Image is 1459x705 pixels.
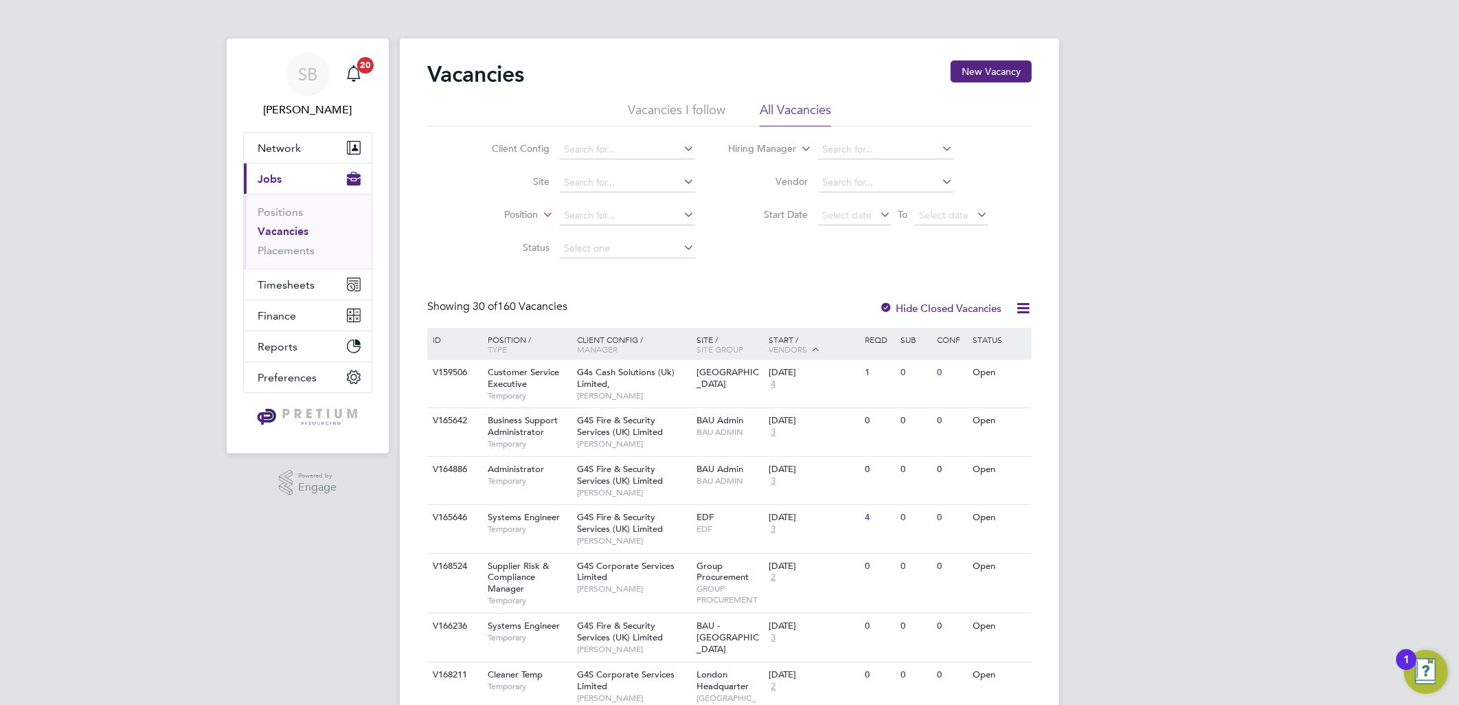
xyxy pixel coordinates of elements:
[1403,660,1410,678] div: 1
[429,457,477,482] div: V164886
[898,662,934,688] div: 0
[488,463,544,475] span: Administrator
[577,511,663,535] span: G4S Fire & Security Services (UK) Limited
[861,614,897,639] div: 0
[697,366,760,390] span: [GEOGRAPHIC_DATA]
[697,414,744,426] span: BAU Admin
[769,561,858,572] div: [DATE]
[760,102,831,126] li: All Vacancies
[577,366,675,390] span: G4s Cash Solutions (Uk) Limited,
[577,487,690,498] span: [PERSON_NAME]
[227,38,389,454] nav: Main navigation
[861,554,897,579] div: 0
[258,278,315,291] span: Timesheets
[823,209,872,221] span: Select date
[697,669,749,692] span: London Headquarter
[920,209,969,221] span: Select date
[577,344,618,355] span: Manager
[244,133,372,163] button: Network
[697,524,762,535] span: EDF
[488,438,570,449] span: Temporary
[488,620,560,631] span: Systems Engineer
[258,142,301,155] span: Network
[970,662,1030,688] div: Open
[244,300,372,331] button: Finance
[577,463,663,486] span: G4S Fire & Security Services (UK) Limited
[488,475,570,486] span: Temporary
[898,614,934,639] div: 0
[560,140,695,159] input: Search for...
[934,614,969,639] div: 0
[769,379,778,390] span: 4
[934,408,969,434] div: 0
[934,360,969,385] div: 0
[357,57,374,74] span: 20
[488,344,507,355] span: Type
[243,407,372,429] a: Go to home page
[769,524,778,535] span: 3
[970,457,1030,482] div: Open
[769,620,858,632] div: [DATE]
[488,560,549,595] span: Supplier Risk & Compliance Manager
[898,328,934,351] div: Sub
[894,205,912,223] span: To
[574,328,694,361] div: Client Config /
[471,241,550,254] label: Status
[861,328,897,351] div: Reqd
[473,300,567,313] span: 160 Vacancies
[244,331,372,361] button: Reports
[1404,650,1448,694] button: Open Resource Center, 1 new notification
[243,102,372,118] span: Sasha Baird
[471,175,550,188] label: Site
[577,560,675,583] span: G4S Corporate Services Limited
[697,427,762,438] span: BAU ADMIN
[769,427,778,438] span: 3
[244,164,372,194] button: Jobs
[427,300,570,314] div: Showing
[697,511,714,523] span: EDF
[769,572,778,583] span: 2
[298,470,337,482] span: Powered by
[258,225,308,238] a: Vacancies
[861,408,897,434] div: 0
[258,340,297,353] span: Reports
[694,328,766,361] div: Site /
[970,408,1030,434] div: Open
[488,414,558,438] span: Business Support Administrator
[697,463,744,475] span: BAU Admin
[970,554,1030,579] div: Open
[729,175,808,188] label: Vendor
[488,524,570,535] span: Temporary
[861,457,897,482] div: 0
[488,511,560,523] span: Systems Engineer
[244,269,372,300] button: Timesheets
[560,173,695,192] input: Search for...
[861,505,897,530] div: 4
[769,415,858,427] div: [DATE]
[697,560,749,583] span: Group Procurement
[488,632,570,643] span: Temporary
[577,414,663,438] span: G4S Fire & Security Services (UK) Limited
[769,475,778,487] span: 3
[577,535,690,546] span: [PERSON_NAME]
[934,554,969,579] div: 0
[765,328,861,362] div: Start /
[898,360,934,385] div: 0
[879,302,1002,315] label: Hide Closed Vacancies
[697,475,762,486] span: BAU ADMIN
[258,172,282,186] span: Jobs
[560,206,695,225] input: Search for...
[769,669,858,681] div: [DATE]
[429,328,477,351] div: ID
[861,662,897,688] div: 0
[258,244,315,257] a: Placements
[243,52,372,118] a: SB[PERSON_NAME]
[488,366,559,390] span: Customer Service Executive
[298,482,337,493] span: Engage
[560,239,695,258] input: Select one
[934,505,969,530] div: 0
[898,408,934,434] div: 0
[970,360,1030,385] div: Open
[898,554,934,579] div: 0
[488,669,543,680] span: Cleaner Temp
